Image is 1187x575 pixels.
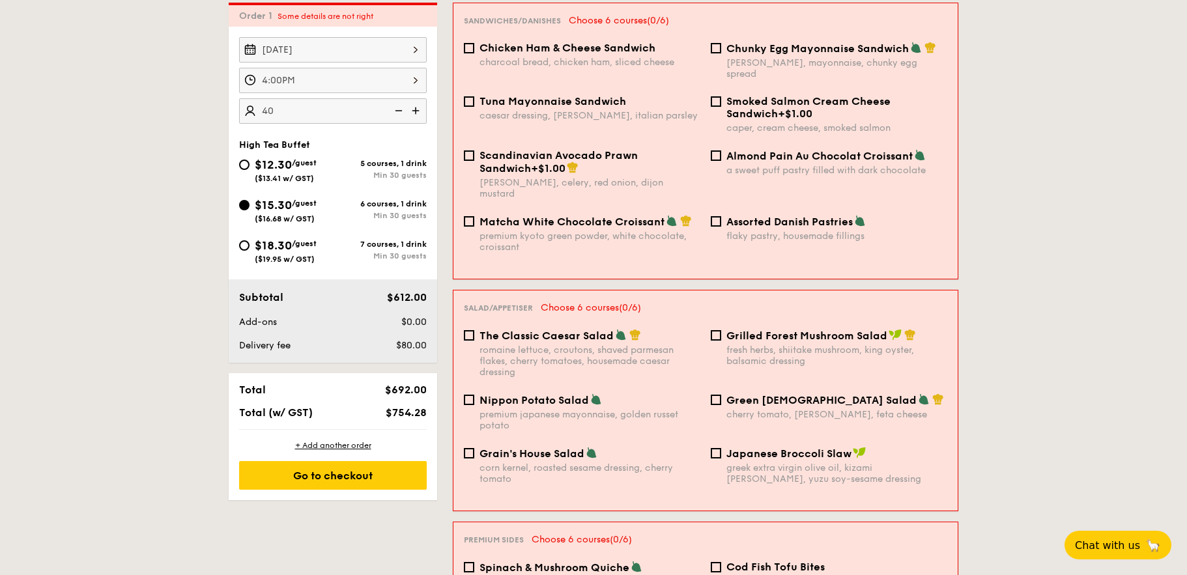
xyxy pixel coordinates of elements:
[726,330,887,342] span: Grilled Forest Mushroom Salad
[904,329,916,341] img: icon-chef-hat.a58ddaea.svg
[385,384,427,396] span: $692.00
[464,330,474,341] input: The Classic Caesar Saladromaine lettuce, croutons, shaved parmesan flakes, cherry tomatoes, house...
[464,43,474,53] input: Chicken Ham & Cheese Sandwichcharcoal bread, chicken ham, sliced cheese
[388,98,407,123] img: icon-reduce.1d2dbef1.svg
[479,330,614,342] span: The Classic Caesar Salad
[239,461,427,490] div: Go to checkout
[479,231,700,253] div: premium kyoto green powder, white chocolate, croissant
[407,98,427,123] img: icon-add.58712e84.svg
[396,340,427,351] span: $80.00
[778,107,812,120] span: +$1.00
[479,177,700,199] div: [PERSON_NAME], celery, red onion, dijon mustard
[567,161,579,173] img: icon-chef-hat.a58ddaea.svg
[479,447,584,460] span: Grain's House Salad
[590,393,602,405] img: icon-vegetarian.fe4039eb.svg
[333,159,427,168] div: 5 courses, 1 drink
[711,562,721,572] input: Cod Fish Tofu Bitesfish meat tofu cubes, tri-colour capsicum, thai chilli sauce
[479,57,700,68] div: charcoal bread, chicken ham, sliced cheese
[479,149,638,175] span: Scandinavian Avocado Prawn Sandwich
[255,238,292,253] span: $18.30
[479,409,700,431] div: premium japanese mayonnaise, golden russet potato
[889,329,902,341] img: icon-vegan.f8ff3823.svg
[569,15,669,26] span: Choose 6 courses
[726,561,825,573] span: Cod Fish Tofu Bites
[711,448,721,458] input: Japanese Broccoli Slawgreek extra virgin olive oil, kizami [PERSON_NAME], yuzu soy-sesame dressing
[586,447,597,458] img: icon-vegetarian.fe4039eb.svg
[924,42,936,53] img: icon-chef-hat.a58ddaea.svg
[239,406,313,419] span: Total (w/ GST)
[531,162,565,175] span: +$1.00
[292,158,317,167] span: /guest
[726,122,947,133] div: caper, cream cheese, smoked salmon
[464,96,474,107] input: Tuna Mayonnaise Sandwichcaesar dressing, [PERSON_NAME], italian parsley
[711,395,721,405] input: Green [DEMOGRAPHIC_DATA] Saladcherry tomato, [PERSON_NAME], feta cheese
[711,43,721,53] input: Chunky Egg Mayonnaise Sandwich[PERSON_NAME], mayonnaise, chunky egg spread
[629,329,641,341] img: icon-chef-hat.a58ddaea.svg
[278,12,373,21] span: Some details are not right
[255,214,315,223] span: ($16.68 w/ GST)
[464,16,561,25] span: Sandwiches/Danishes
[726,462,947,484] div: greek extra virgin olive oil, kizami [PERSON_NAME], yuzu soy-sesame dressing
[333,240,427,249] div: 7 courses, 1 drink
[239,10,278,21] span: Order 1
[666,215,678,227] img: icon-vegetarian.fe4039eb.svg
[853,447,866,458] img: icon-vegan.f8ff3823.svg
[401,316,427,328] span: $0.00
[726,231,947,242] div: flaky pastry, housemade fillings
[239,139,310,150] span: High Tea Buffet
[239,384,266,396] span: Total
[1065,531,1171,559] button: Chat with us🦙
[333,251,427,260] div: Min 30 guests
[255,158,292,172] span: $12.30
[854,215,866,227] img: icon-vegetarian.fe4039eb.svg
[726,57,947,79] div: [PERSON_NAME], mayonnaise, chunky egg spread
[387,291,427,303] span: $612.00
[333,199,427,208] div: 6 courses, 1 drink
[255,198,292,212] span: $15.30
[479,110,700,121] div: caesar dressing, [PERSON_NAME], italian parsley
[464,395,474,405] input: Nippon Potato Saladpremium japanese mayonnaise, golden russet potato
[239,291,283,303] span: Subtotal
[239,440,427,451] div: + Add another order
[726,409,947,420] div: cherry tomato, [PERSON_NAME], feta cheese
[464,535,524,544] span: Premium sides
[386,406,427,419] span: $754.28
[239,316,277,328] span: Add-ons
[479,462,700,484] div: corn kernel, roasted sesame dressing, cherry tomato
[479,42,655,54] span: Chicken Ham & Cheese Sandwich
[479,394,589,406] span: Nippon Potato Salad
[932,393,944,405] img: icon-chef-hat.a58ddaea.svg
[541,302,641,313] span: Choose 6 courses
[239,240,250,251] input: $18.30/guest($19.95 w/ GST)7 courses, 1 drinkMin 30 guests
[464,216,474,227] input: Matcha White Chocolate Croissantpremium kyoto green powder, white chocolate, croissant
[910,42,922,53] img: icon-vegetarian.fe4039eb.svg
[610,534,632,545] span: (0/6)
[726,216,853,228] span: Assorted Danish Pastries
[333,211,427,220] div: Min 30 guests
[464,562,474,572] input: Spinach & Mushroom Quichebite-sized base, button mushroom, cheddar
[464,150,474,161] input: Scandinavian Avocado Prawn Sandwich+$1.00[PERSON_NAME], celery, red onion, dijon mustard
[615,329,627,341] img: icon-vegetarian.fe4039eb.svg
[479,561,629,574] span: Spinach & Mushroom Quiche
[292,239,317,248] span: /guest
[239,200,250,210] input: $15.30/guest($16.68 w/ GST)6 courses, 1 drinkMin 30 guests
[711,330,721,341] input: Grilled Forest Mushroom Saladfresh herbs, shiitake mushroom, king oyster, balsamic dressing
[631,561,642,572] img: icon-vegetarian.fe4039eb.svg
[711,216,721,227] input: Assorted Danish Pastriesflaky pastry, housemade fillings
[479,344,700,378] div: romaine lettuce, croutons, shaved parmesan flakes, cherry tomatoes, housemade caesar dressing
[255,255,315,264] span: ($19.95 w/ GST)
[726,95,891,120] span: Smoked Salmon Cream Cheese Sandwich
[914,149,926,161] img: icon-vegetarian.fe4039eb.svg
[239,68,427,93] input: Event time
[619,302,641,313] span: (0/6)
[464,303,533,313] span: Salad/Appetiser
[1145,538,1161,553] span: 🦙
[333,171,427,180] div: Min 30 guests
[726,344,947,367] div: fresh herbs, shiitake mushroom, king oyster, balsamic dressing
[918,393,930,405] img: icon-vegetarian.fe4039eb.svg
[726,165,947,176] div: a sweet puff pastry filled with dark chocolate
[726,42,909,55] span: Chunky Egg Mayonnaise Sandwich
[292,199,317,208] span: /guest
[255,174,314,183] span: ($13.41 w/ GST)
[726,394,917,406] span: Green [DEMOGRAPHIC_DATA] Salad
